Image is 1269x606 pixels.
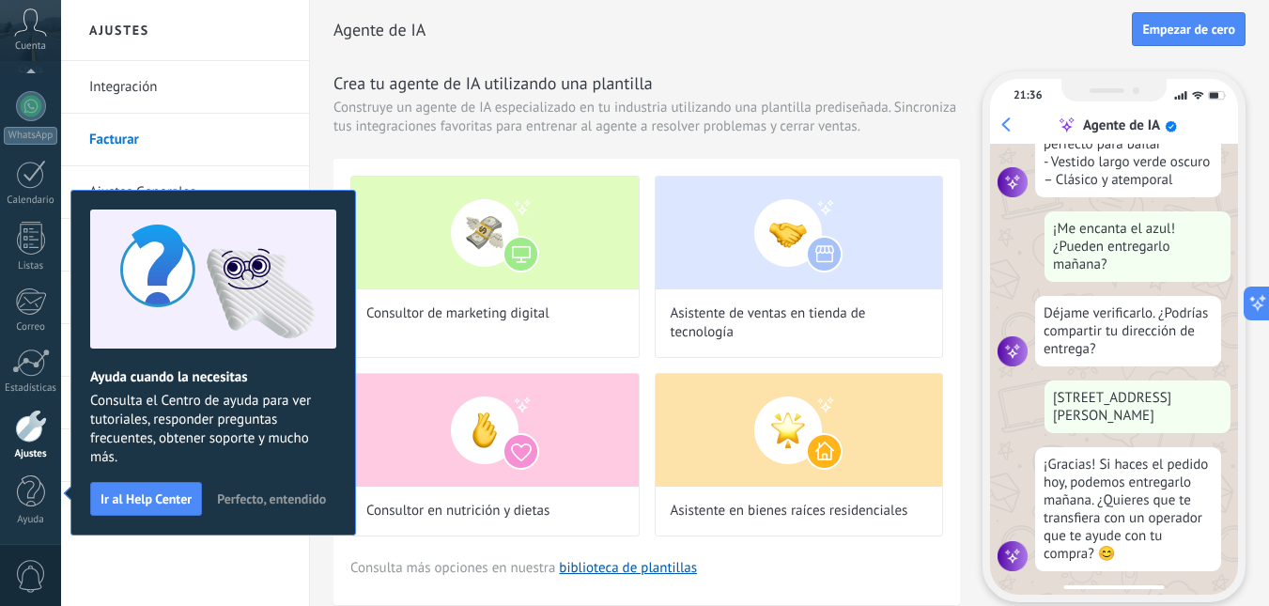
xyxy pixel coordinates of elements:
[90,392,336,467] span: Consulta el Centro de ayuda para ver tutoriales, responder preguntas frecuentes, obtener soporte ...
[1045,381,1230,433] div: [STREET_ADDRESS][PERSON_NAME]
[366,502,549,521] span: Consultor en nutrición y dietas
[333,99,960,136] span: Construye un agente de IA especializado en tu industria utilizando una plantilla prediseñada. Sin...
[4,321,58,334] div: Correo
[4,260,58,272] div: Listas
[4,382,58,395] div: Estadísticas
[89,114,290,166] a: Facturar
[217,492,326,505] span: Perfecto, entendido
[1035,296,1221,366] div: Déjame verificarlo. ¿Podrías compartir tu dirección de entrega?
[4,127,57,145] div: WhatsApp
[4,194,58,207] div: Calendario
[559,559,697,577] a: biblioteca de plantillas
[61,61,309,114] li: Integración
[15,40,46,53] span: Cuenta
[351,177,639,289] img: Consultor de marketing digital
[656,177,943,289] img: Asistente de ventas en tienda de tecnología
[671,304,928,342] span: Asistente de ventas en tienda de tecnología
[4,514,58,526] div: Ayuda
[89,61,290,114] a: Integración
[351,374,639,487] img: Consultor en nutrición y dietas
[101,492,192,505] span: Ir al Help Center
[1014,88,1042,102] div: 21:36
[656,374,943,487] img: Asistente en bienes raíces residenciales
[89,166,290,219] a: Ajustes Generales
[90,482,202,516] button: Ir al Help Center
[998,336,1028,366] img: agent icon
[998,541,1028,571] img: agent icon
[350,559,697,577] span: Consulta más opciones en nuestra
[1035,447,1221,571] div: ¡Gracias! Si haces el pedido hoy, podemos entregarlo mañana. ¿Quieres que te transfiera con un op...
[1083,117,1160,134] div: Agente de IA
[61,114,309,166] li: Facturar
[671,502,908,521] span: Asistente en bienes raíces residenciales
[90,368,336,386] h2: Ayuda cuando la necesitas
[1142,23,1235,36] span: Empezar de cero
[1132,12,1246,46] button: Empezar de cero
[1045,211,1230,282] div: ¡Me encanta el azul! ¿Pueden entregarlo mañana?
[61,166,309,219] li: Ajustes Generales
[4,448,58,460] div: Ajustes
[333,11,1132,49] h2: Agente de IA
[333,71,960,95] h3: Crea tu agente de IA utilizando una plantilla
[366,304,549,323] span: Consultor de marketing digital
[209,485,334,513] button: Perfecto, entendido
[998,167,1028,197] img: agent icon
